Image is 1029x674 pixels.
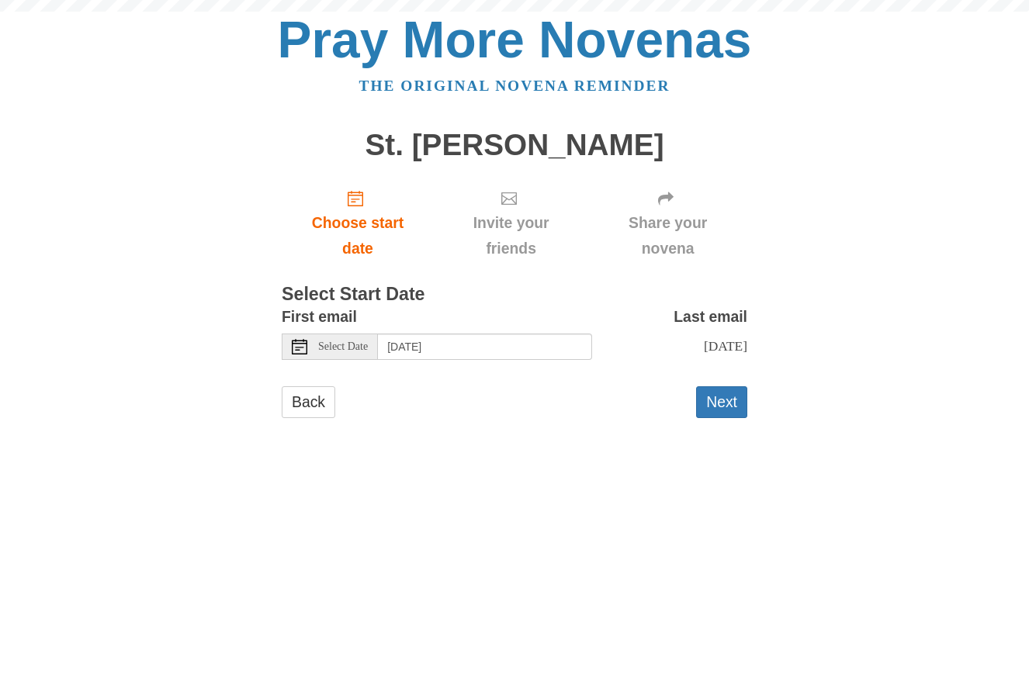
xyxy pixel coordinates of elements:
[604,210,732,261] span: Share your novena
[282,129,747,162] h1: St. [PERSON_NAME]
[696,386,747,418] button: Next
[278,11,752,68] a: Pray More Novenas
[704,338,747,354] span: [DATE]
[588,177,747,269] div: Click "Next" to confirm your start date first.
[434,177,588,269] div: Click "Next" to confirm your start date first.
[282,304,357,330] label: First email
[297,210,418,261] span: Choose start date
[282,386,335,418] a: Back
[282,285,747,305] h3: Select Start Date
[318,341,368,352] span: Select Date
[359,78,670,94] a: The original novena reminder
[674,304,747,330] label: Last email
[449,210,573,261] span: Invite your friends
[282,177,434,269] a: Choose start date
